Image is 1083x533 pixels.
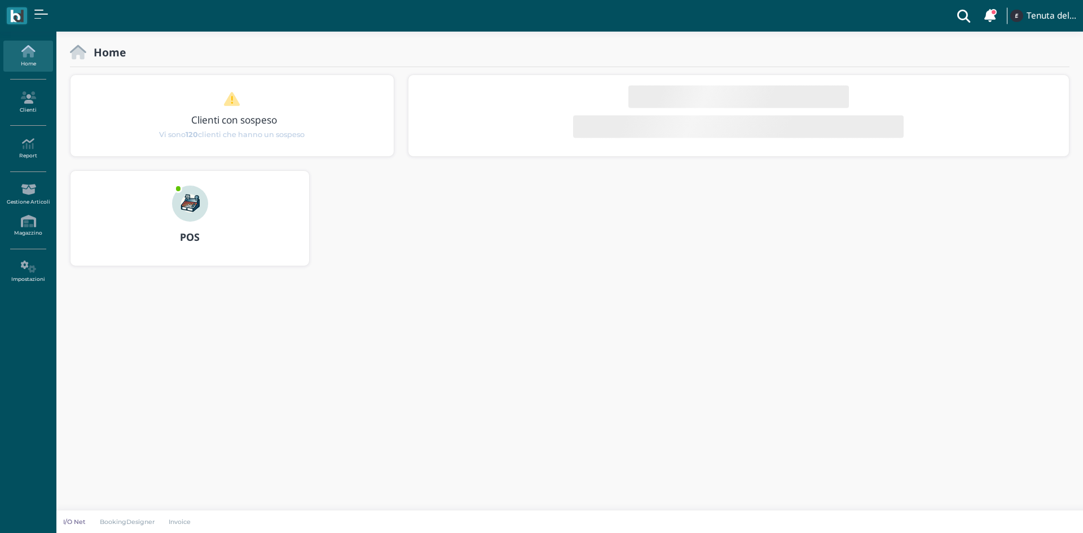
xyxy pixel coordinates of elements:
a: ... POS [70,170,310,280]
a: Clienti [3,87,52,118]
h4: Tenuta del Barco [1027,11,1076,21]
h3: Clienti con sospeso [94,114,374,125]
b: 120 [186,130,198,139]
a: Gestione Articoli [3,179,52,210]
img: logo [10,10,23,23]
a: Magazzino [3,210,52,241]
div: 1 / 1 [71,75,394,156]
a: Impostazioni [3,256,52,287]
a: ... Tenuta del Barco [1009,2,1076,29]
a: Home [3,41,52,72]
h2: Home [86,46,126,58]
iframe: Help widget launcher [1003,498,1073,523]
b: POS [180,230,200,244]
a: Report [3,133,52,164]
img: ... [1010,10,1023,22]
span: Vi sono clienti che hanno un sospeso [159,129,305,140]
a: Clienti con sospeso Vi sono120clienti che hanno un sospeso [92,91,372,140]
img: ... [172,186,208,222]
